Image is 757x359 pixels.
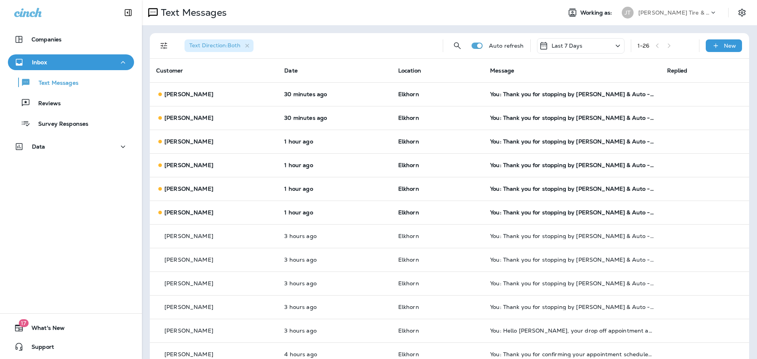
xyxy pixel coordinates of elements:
[284,67,298,74] span: Date
[552,43,583,49] p: Last 7 Days
[164,162,213,168] p: [PERSON_NAME]
[490,351,654,357] div: You: Thank you for confirming your appointment scheduled for 08/22/2025 10:30 AM with Elkhorn. We...
[284,91,385,97] p: Aug 21, 2025 02:58 PM
[164,351,213,357] p: [PERSON_NAME]
[284,115,385,121] p: Aug 21, 2025 02:58 PM
[284,162,385,168] p: Aug 21, 2025 02:00 PM
[8,339,134,355] button: Support
[8,139,134,154] button: Data
[490,257,654,263] div: You: Thank you for stopping by Jensen Tire & Auto - Elkhorn. Please take 30 seconds to leave us a...
[31,80,78,87] p: Text Messages
[284,209,385,216] p: Aug 21, 2025 01:58 PM
[490,327,654,334] div: You: Hello Linda, your drop off appointment at Jensen Tire & Auto is tomorrow. Reschedule? Call +...
[8,115,134,132] button: Survey Responses
[19,319,28,327] span: 17
[735,6,749,20] button: Settings
[24,344,54,353] span: Support
[185,39,254,52] div: Text Direction:Both
[156,67,183,74] span: Customer
[398,185,419,192] span: Elkhorn
[490,162,654,168] div: You: Thank you for stopping by Jensen Tire & Auto - Elkhorn. Please take 30 seconds to leave us a...
[284,233,385,239] p: Aug 21, 2025 11:58 AM
[30,100,61,108] p: Reviews
[489,43,524,49] p: Auto refresh
[398,91,419,98] span: Elkhorn
[490,138,654,145] div: You: Thank you for stopping by Jensen Tire & Auto - Elkhorn. Please take 30 seconds to leave us a...
[158,7,227,19] p: Text Messages
[164,327,213,334] p: [PERSON_NAME]
[24,325,65,334] span: What's New
[164,91,213,97] p: [PERSON_NAME]
[724,43,736,49] p: New
[490,304,654,310] div: You: Thank you for stopping by Jensen Tire & Auto - Elkhorn. Please take 30 seconds to leave us a...
[32,143,45,150] p: Data
[164,304,213,310] p: [PERSON_NAME]
[398,138,419,145] span: Elkhorn
[8,32,134,47] button: Companies
[189,42,241,49] span: Text Direction : Both
[284,280,385,286] p: Aug 21, 2025 11:58 AM
[622,7,634,19] div: JT
[398,209,419,216] span: Elkhorn
[398,162,419,169] span: Elkhorn
[32,59,47,65] p: Inbox
[490,115,654,121] div: You: Thank you for stopping by Jensen Tire & Auto - Elkhorn. Please take 30 seconds to leave us a...
[32,36,62,43] p: Companies
[490,233,654,239] div: You: Thank you for stopping by Jensen Tire & Auto - Elkhorn. Please take 30 seconds to leave us a...
[8,74,134,91] button: Text Messages
[490,91,654,97] div: You: Thank you for stopping by Jensen Tire & Auto - Elkhorn. Please take 30 seconds to leave us a...
[638,9,709,16] p: [PERSON_NAME] Tire & Auto
[164,115,213,121] p: [PERSON_NAME]
[164,233,213,239] p: [PERSON_NAME]
[8,54,134,70] button: Inbox
[490,186,654,192] div: You: Thank you for stopping by Jensen Tire & Auto - Elkhorn. Please take 30 seconds to leave us a...
[164,280,213,286] p: [PERSON_NAME]
[667,67,688,74] span: Replied
[490,209,654,216] div: You: Thank you for stopping by Jensen Tire & Auto - Elkhorn. Please take 30 seconds to leave us a...
[284,257,385,263] p: Aug 21, 2025 11:58 AM
[30,121,88,128] p: Survey Responses
[398,280,419,287] span: Elkhorn
[8,320,134,336] button: 17What's New
[490,67,514,74] span: Message
[8,95,134,111] button: Reviews
[490,280,654,286] div: You: Thank you for stopping by Jensen Tire & Auto - Elkhorn. Please take 30 seconds to leave us a...
[398,327,419,334] span: Elkhorn
[398,114,419,121] span: Elkhorn
[164,186,213,192] p: [PERSON_NAME]
[398,351,419,358] span: Elkhorn
[284,327,385,334] p: Aug 21, 2025 11:47 AM
[284,138,385,145] p: Aug 21, 2025 02:00 PM
[164,138,213,145] p: [PERSON_NAME]
[638,43,650,49] div: 1 - 26
[284,186,385,192] p: Aug 21, 2025 01:58 PM
[156,38,172,54] button: Filters
[284,351,385,357] p: Aug 21, 2025 10:48 AM
[449,38,465,54] button: Search Messages
[398,67,421,74] span: Location
[117,5,139,20] button: Collapse Sidebar
[580,9,614,16] span: Working as:
[164,209,213,216] p: [PERSON_NAME]
[398,303,419,311] span: Elkhorn
[284,304,385,310] p: Aug 21, 2025 11:57 AM
[164,257,213,263] p: [PERSON_NAME]
[398,256,419,263] span: Elkhorn
[398,233,419,240] span: Elkhorn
